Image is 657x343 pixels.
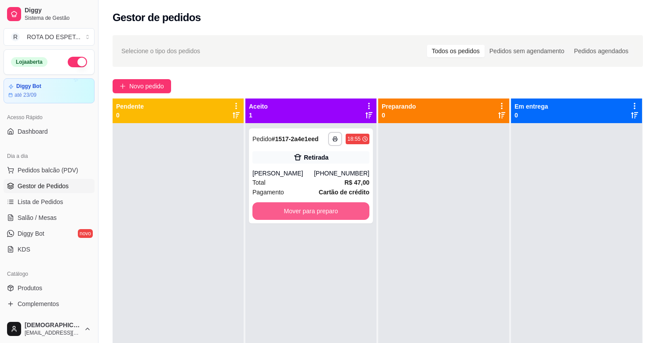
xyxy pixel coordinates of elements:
p: Aceito [249,102,268,111]
div: Pedidos agendados [569,45,633,57]
div: [PHONE_NUMBER] [314,169,369,178]
a: Diggy Botnovo [4,226,95,241]
span: plus [120,83,126,89]
span: Diggy [25,7,91,15]
span: Selecione o tipo dos pedidos [121,46,200,56]
div: ROTA DO ESPET ... [27,33,80,41]
strong: Cartão de crédito [319,189,369,196]
span: Dashboard [18,127,48,136]
span: Pagamento [252,187,284,197]
span: Lista de Pedidos [18,197,63,206]
p: Preparando [382,102,416,111]
span: Sistema de Gestão [25,15,91,22]
a: Dashboard [4,124,95,139]
a: Complementos [4,297,95,311]
span: Complementos [18,299,59,308]
div: Catálogo [4,267,95,281]
div: Loja aberta [11,57,47,67]
div: [PERSON_NAME] [252,169,314,178]
button: Pedidos balcão (PDV) [4,163,95,177]
span: [DEMOGRAPHIC_DATA] [25,321,80,329]
article: até 23/09 [15,91,36,99]
button: Novo pedido [113,79,171,93]
button: Select a team [4,28,95,46]
div: Acesso Rápido [4,110,95,124]
span: Gestor de Pedidos [18,182,69,190]
span: Pedido [252,135,272,142]
a: Produtos [4,281,95,295]
a: DiggySistema de Gestão [4,4,95,25]
p: Em entrega [515,102,548,111]
div: Dia a dia [4,149,95,163]
button: Alterar Status [68,57,87,67]
span: Diggy Bot [18,229,44,238]
a: Diggy Botaté 23/09 [4,78,95,103]
strong: # 1517-2a4e1eed [272,135,319,142]
p: Pendente [116,102,144,111]
a: Lista de Pedidos [4,195,95,209]
span: Salão / Mesas [18,213,57,222]
span: Novo pedido [129,81,164,91]
div: Retirada [304,153,328,162]
h2: Gestor de pedidos [113,11,201,25]
button: Mover para preparo [252,202,369,220]
p: 0 [382,111,416,120]
a: Salão / Mesas [4,211,95,225]
button: [DEMOGRAPHIC_DATA][EMAIL_ADDRESS][DOMAIN_NAME] [4,318,95,339]
a: KDS [4,242,95,256]
p: 1 [249,111,268,120]
p: 0 [515,111,548,120]
div: Pedidos sem agendamento [485,45,569,57]
article: Diggy Bot [16,83,41,90]
span: [EMAIL_ADDRESS][DOMAIN_NAME] [25,329,80,336]
p: 0 [116,111,144,120]
span: Pedidos balcão (PDV) [18,166,78,175]
span: Total [252,178,266,187]
div: 18:55 [347,135,361,142]
span: R [11,33,20,41]
span: KDS [18,245,30,254]
strong: R$ 47,00 [344,179,369,186]
div: Todos os pedidos [427,45,485,57]
a: Gestor de Pedidos [4,179,95,193]
span: Produtos [18,284,42,292]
